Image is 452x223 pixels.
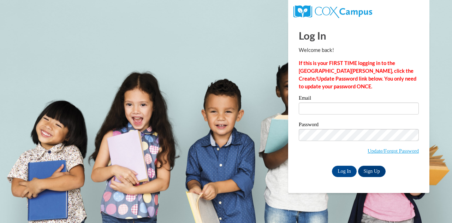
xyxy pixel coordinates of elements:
a: Update/Forgot Password [368,148,419,154]
label: Password [299,122,419,129]
h1: Log In [299,28,419,43]
input: Log In [332,166,357,177]
p: Welcome back! [299,46,419,54]
strong: If this is your FIRST TIME logging in to the [GEOGRAPHIC_DATA][PERSON_NAME], click the Create/Upd... [299,60,416,89]
a: Sign Up [358,166,386,177]
a: COX Campus [293,8,372,14]
img: COX Campus [293,5,372,18]
label: Email [299,95,419,102]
